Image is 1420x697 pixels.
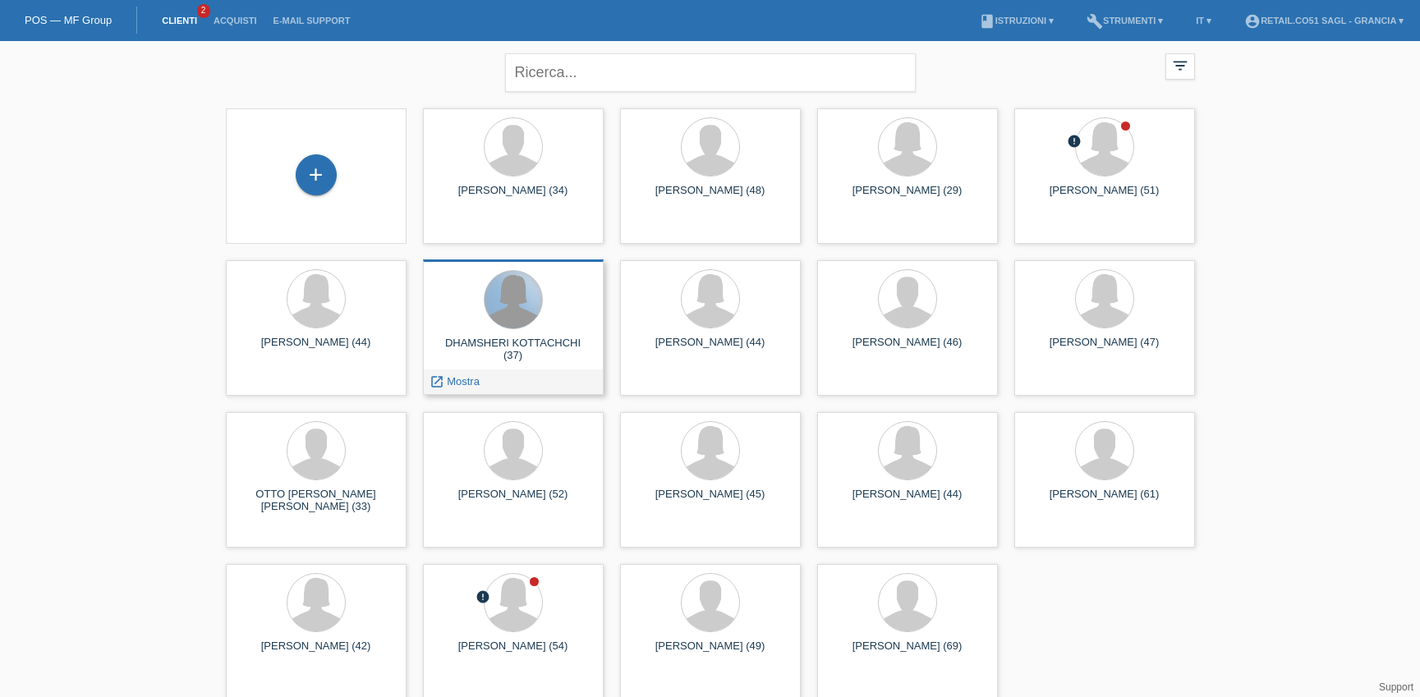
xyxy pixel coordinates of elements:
a: launch Mostra [430,375,480,387]
div: [PERSON_NAME] (34) [436,184,591,210]
span: 2 [197,4,210,18]
i: error [476,589,490,604]
div: [PERSON_NAME] (48) [633,184,788,210]
div: Registrare cliente [296,161,336,189]
i: account_circle [1244,13,1261,30]
i: launch [430,374,444,389]
a: E-mail Support [265,16,359,25]
div: [PERSON_NAME] (44) [239,336,393,362]
span: Mostra [447,375,480,387]
a: Support [1379,681,1413,693]
div: [PERSON_NAME] (44) [633,336,788,362]
a: POS — MF Group [25,14,112,26]
div: OTTO [PERSON_NAME] [PERSON_NAME] (33) [239,488,393,514]
div: Rifiutato [476,589,490,607]
a: account_circleRetail.Co51 Sagl - Grancia ▾ [1236,16,1412,25]
a: Acquisti [205,16,265,25]
div: [PERSON_NAME] (52) [436,488,591,514]
div: [PERSON_NAME] (69) [830,640,985,666]
div: [PERSON_NAME] (54) [436,640,591,666]
div: Rifiutato [1067,134,1082,151]
div: [PERSON_NAME] (29) [830,184,985,210]
i: book [979,13,995,30]
div: [PERSON_NAME] (47) [1027,336,1182,362]
div: [PERSON_NAME] (45) [633,488,788,514]
div: [PERSON_NAME] (46) [830,336,985,362]
a: bookIstruzioni ▾ [971,16,1062,25]
input: Ricerca... [505,53,916,92]
a: Clienti [154,16,205,25]
i: filter_list [1171,57,1189,75]
div: [PERSON_NAME] (61) [1027,488,1182,514]
a: IT ▾ [1188,16,1220,25]
div: [PERSON_NAME] (51) [1027,184,1182,210]
div: DHAMSHERI KOTTACHCHI (37) [436,337,591,363]
div: [PERSON_NAME] (42) [239,640,393,666]
div: [PERSON_NAME] (44) [830,488,985,514]
i: build [1087,13,1103,30]
a: buildStrumenti ▾ [1078,16,1171,25]
div: [PERSON_NAME] (49) [633,640,788,666]
i: error [1067,134,1082,149]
